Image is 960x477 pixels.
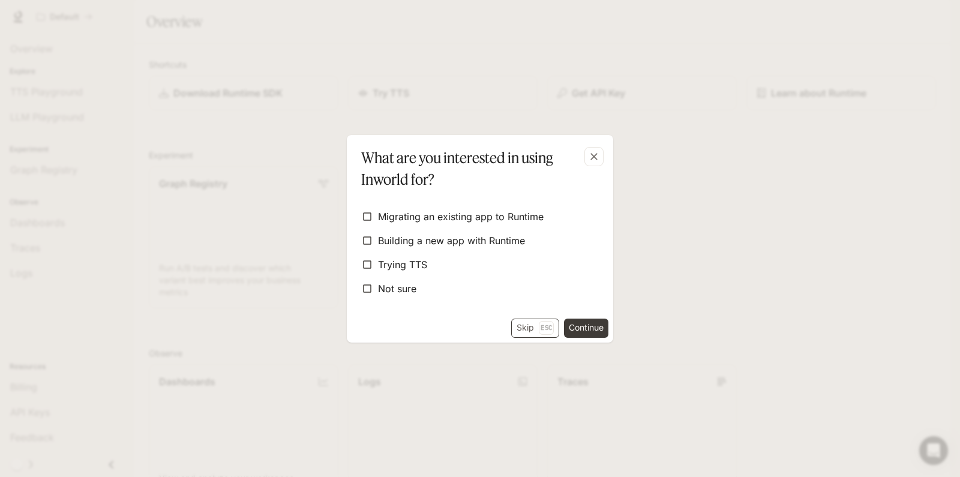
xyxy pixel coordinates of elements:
span: Migrating an existing app to Runtime [378,209,544,224]
p: Esc [539,321,554,334]
button: Continue [564,319,608,338]
button: SkipEsc [511,319,559,338]
span: Building a new app with Runtime [378,233,525,248]
p: What are you interested in using Inworld for? [361,147,594,190]
span: Trying TTS [378,257,427,272]
span: Not sure [378,281,416,296]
